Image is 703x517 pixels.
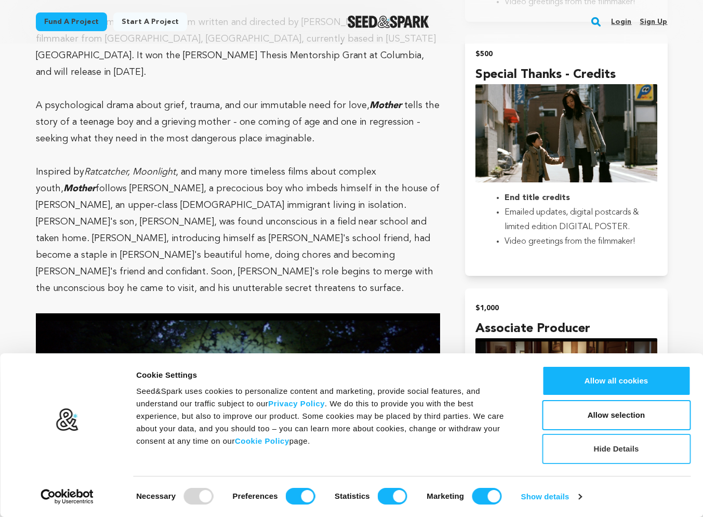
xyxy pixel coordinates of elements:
img: Seed&Spark Logo Dark Mode [348,16,429,28]
a: Sign up [640,14,667,30]
a: Show details [521,489,581,505]
img: logo [56,408,79,432]
h2: $500 [475,47,657,61]
a: Seed&Spark Homepage [348,16,429,28]
img: incentive [475,338,657,440]
a: Usercentrics Cookiebot - opens in a new window [22,489,113,505]
em: Ratcatcher, Moonlight [84,167,176,177]
strong: Preferences [233,492,278,500]
button: Hide Details [542,434,691,464]
strong: Necessary [136,492,176,500]
em: Mother [369,101,402,110]
div: Seed&Spark uses cookies to personalize content and marketing, provide social features, and unders... [136,385,519,447]
h2: $1,000 [475,301,657,315]
strong: Marketing [427,492,464,500]
li: Video greetings from the filmmaker! [505,234,644,249]
em: Mother [63,184,96,193]
a: Start a project [113,12,187,31]
a: Login [611,14,631,30]
p: Inspired by , and many more timeless films about complex youth, follows [PERSON_NAME], a precocio... [36,164,441,297]
strong: Statistics [335,492,370,500]
img: incentive [475,84,657,182]
h4: Special Thanks - Credits [475,65,657,84]
a: Fund a project [36,12,107,31]
li: Emailed updates, digital postcards & limited edition DIGITAL POSTER. [505,205,644,234]
a: Cookie Policy [235,436,289,445]
a: Privacy Policy [268,399,325,408]
div: Cookie Settings [136,369,519,381]
p: is a Columbia MFA thesis film written and directed by [PERSON_NAME], a bicultural filmmaker from ... [36,14,441,81]
button: Allow all cookies [542,366,691,396]
p: A psychological drama about grief, trauma, and our immutable need for love, tells the story of a ... [36,97,441,147]
strong: End title credits [505,194,570,202]
button: Allow selection [542,400,691,430]
h4: Associate Producer [475,320,657,338]
button: $500 Special Thanks - Credits incentive End title creditsEmailed updates, digital postcards & lim... [465,34,667,276]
